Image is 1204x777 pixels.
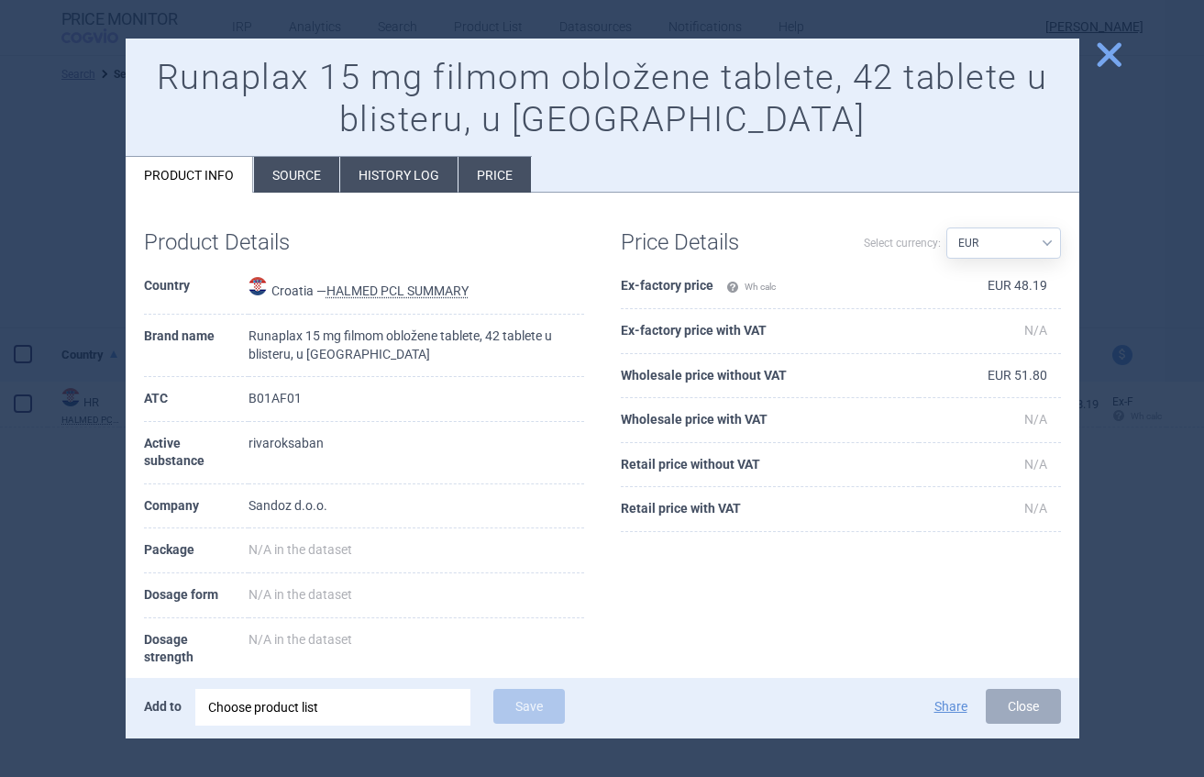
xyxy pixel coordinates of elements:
[249,587,352,602] span: N/A in the dataset
[208,689,458,726] div: Choose product list
[1024,501,1047,516] span: N/A
[621,264,919,309] th: Ex-factory price
[621,229,841,256] h1: Price Details
[195,689,470,726] div: Choose product list
[621,354,919,399] th: Wholesale price without VAT
[864,228,941,259] label: Select currency:
[144,57,1061,140] h1: Runaplax 15 mg filmom obložene tablete, 42 tablete u blisteru, u [GEOGRAPHIC_DATA]
[144,618,249,681] th: Dosage strength
[340,157,458,193] li: History log
[249,315,584,377] td: Runaplax 15 mg filmom obložene tablete, 42 tablete u blisteru, u [GEOGRAPHIC_DATA]
[934,700,967,713] button: Share
[144,264,249,315] th: Country
[249,377,584,422] td: B01AF01
[1024,457,1047,472] span: N/A
[919,264,1061,309] td: EUR 48.19
[249,632,352,647] span: N/A in the dataset
[249,264,584,315] td: Croatia —
[144,573,249,618] th: Dosage form
[254,157,339,193] li: Source
[144,528,249,573] th: Package
[144,484,249,529] th: Company
[144,377,249,422] th: ATC
[621,398,919,443] th: Wholesale price with VAT
[144,422,249,484] th: Active substance
[144,315,249,377] th: Brand name
[249,277,267,295] img: Croatia
[621,487,919,532] th: Retail price with VAT
[986,689,1061,724] button: Close
[493,689,565,724] button: Save
[249,422,584,484] td: rivaroksaban
[249,484,584,529] td: Sandoz d.o.o.
[1024,412,1047,427] span: N/A
[726,282,776,292] span: Wh calc
[458,157,531,193] li: Price
[326,283,469,298] abbr: HALMED PCL SUMMARY — List of medicines with an established maximum wholesale price published by t...
[144,689,182,724] p: Add to
[621,443,919,488] th: Retail price without VAT
[126,157,253,193] li: Product info
[249,542,352,557] span: N/A in the dataset
[621,309,919,354] th: Ex-factory price with VAT
[1024,323,1047,338] span: N/A
[919,354,1061,399] td: EUR 51.80
[144,229,364,256] h1: Product Details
